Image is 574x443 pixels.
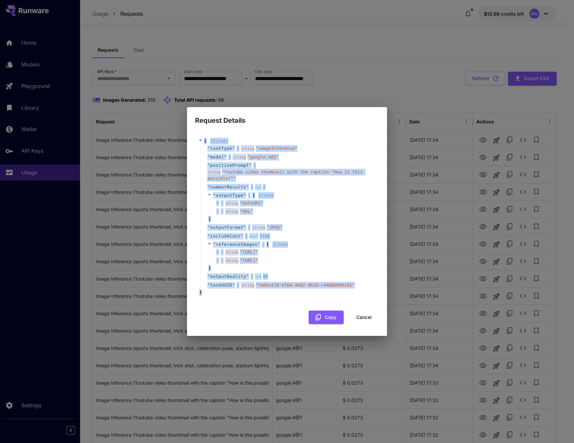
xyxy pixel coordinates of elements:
[246,184,249,189] span: "
[241,234,243,239] span: "
[252,192,255,199] span: [
[240,250,258,255] span: " [URL] "
[248,192,251,199] span: :
[248,224,251,231] span: :
[207,170,221,174] span: string
[240,209,253,214] span: " URL "
[221,257,223,264] div: :
[225,259,239,263] span: string
[253,162,256,169] span: :
[224,154,227,159] span: "
[207,154,210,159] span: "
[255,184,266,190] div: 2
[244,193,246,198] span: "
[262,241,265,248] span: :
[204,138,207,144] span: {
[256,146,297,151] span: " imageInference "
[225,209,239,214] span: string
[216,242,257,247] span: referenceImages
[251,273,253,280] span: :
[243,225,246,230] span: "
[210,224,243,231] span: outputFormat
[198,289,202,296] span: }
[207,163,210,168] span: "
[241,146,254,151] span: string
[216,208,225,215] span: 1
[232,283,235,288] span: "
[249,233,270,240] div: true
[216,249,225,256] span: 0
[246,274,249,279] span: "
[225,201,239,205] span: string
[266,241,269,248] span: [
[255,275,262,279] span: int
[255,185,262,189] span: int
[207,265,211,272] span: ]
[252,226,265,230] span: string
[247,154,279,159] span: " google:4@1 "
[207,283,210,288] span: "
[207,225,210,230] span: "
[210,273,246,280] span: outputQuality
[210,184,246,190] span: numberResults
[210,162,249,169] span: positivePrompt
[245,233,248,240] span: :
[240,200,263,205] span: " dataURI "
[187,107,387,126] h2: Request Details
[237,282,239,289] span: :
[216,193,243,198] span: outputType
[256,283,355,288] span: " 7e6bc638-6f64-4402-9b29-c4488b096101 "
[207,184,210,189] span: "
[210,282,232,289] span: taskUUID
[237,145,239,152] span: :
[349,311,379,324] button: Cancel
[272,242,288,247] span: 2 item s
[210,154,224,160] span: model
[251,184,253,190] span: :
[216,257,225,264] span: 1
[255,273,268,280] div: 85
[210,145,232,152] span: taskType
[221,249,223,256] div: :
[241,283,254,288] span: string
[207,146,210,151] span: "
[207,234,210,239] span: "
[257,242,260,247] span: "
[207,216,211,223] span: ]
[267,225,282,230] span: " JPEG "
[258,193,274,198] span: 2 item s
[207,274,210,279] span: "
[210,233,241,240] span: includeCost
[225,250,239,255] span: string
[210,138,228,143] span: 10 item s
[249,234,258,239] span: bool
[221,208,223,215] div: :
[213,193,216,198] span: "
[228,154,231,160] span: :
[309,311,344,324] button: Copy
[221,200,223,206] div: :
[213,242,216,247] span: "
[240,258,258,263] span: " [URL] "
[233,155,246,159] span: string
[249,163,252,168] span: "
[207,169,363,181] span: " Youtube video thumbnail with the caption "How is this possible?" "
[216,200,225,206] span: 0
[232,146,235,151] span: "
